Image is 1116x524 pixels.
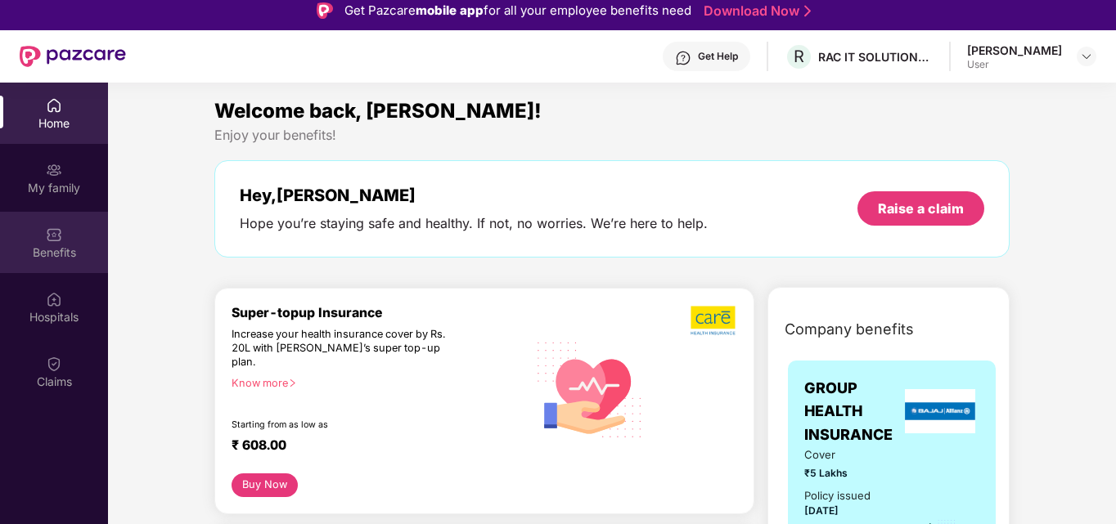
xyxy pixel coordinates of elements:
[46,226,62,243] img: svg+xml;base64,PHN2ZyBpZD0iQmVuZWZpdHMiIHhtbG5zPSJodHRwOi8vd3d3LnczLm9yZy8yMDAwL3N2ZyIgd2lkdGg9Ij...
[232,328,456,369] div: Increase your health insurance cover by Rs. 20L with [PERSON_NAME]’s super top-up plan.
[878,199,964,217] div: Raise a claim
[818,49,933,65] div: RAC IT SOLUTIONS PRIVATE LIMITED
[214,99,542,123] span: Welcome back, [PERSON_NAME]!
[698,50,738,63] div: Get Help
[214,127,1010,144] div: Enjoy your benefits!
[46,162,62,178] img: svg+xml;base64,PHN2ZyB3aWR0aD0iMjAiIGhlaWdodD0iMjAiIHZpZXdCb3g9IjAgMCAyMCAyMCIgZmlsbD0ibm9uZSIgeG...
[232,377,517,388] div: Know more
[785,318,914,341] span: Company benefits
[232,305,527,320] div: Super-topup Insurance
[232,419,457,431] div: Starting from as low as
[344,1,691,20] div: Get Pazcare for all your employee benefits need
[804,465,881,481] span: ₹5 Lakhs
[232,437,511,457] div: ₹ 608.00
[804,504,839,517] span: [DATE]
[46,97,62,114] img: svg+xml;base64,PHN2ZyBpZD0iSG9tZSIgeG1sbnM9Imh0dHA6Ly93d3cudzMub3JnLzIwMDAvc3ZnIiB3aWR0aD0iMjAiIG...
[527,325,654,453] img: svg+xml;base64,PHN2ZyB4bWxucz0iaHR0cDovL3d3dy53My5vcmcvMjAwMC9zdmciIHhtbG5zOnhsaW5rPSJodHRwOi8vd3...
[804,2,811,20] img: Stroke
[794,47,804,66] span: R
[804,446,881,464] span: Cover
[288,378,297,387] span: right
[232,473,298,497] button: Buy Now
[317,2,333,19] img: Logo
[804,377,901,446] span: GROUP HEALTH INSURANCE
[967,43,1062,58] div: [PERSON_NAME]
[46,291,62,307] img: svg+xml;base64,PHN2ZyBpZD0iSG9zcGl0YWxzIiB4bWxucz0iaHR0cDovL3d3dy53My5vcmcvMjAwMC9zdmciIHdpZHRoPS...
[804,487,871,504] div: Policy issued
[1080,50,1093,63] img: svg+xml;base64,PHN2ZyBpZD0iRHJvcGRvd24tMzJ4MzIiIHhtbG5zPSJodHRwOi8vd3d3LnczLm9yZy8yMDAwL3N2ZyIgd2...
[240,215,708,232] div: Hope you’re staying safe and healthy. If not, no worries. We’re here to help.
[240,186,708,205] div: Hey, [PERSON_NAME]
[46,356,62,372] img: svg+xml;base64,PHN2ZyBpZD0iQ2xhaW0iIHhtbG5zPSJodHRwOi8vd3d3LnczLm9yZy8yMDAwL3N2ZyIgd2lkdGg9IjIwIi...
[20,46,126,67] img: New Pazcare Logo
[704,2,806,20] a: Download Now
[967,58,1062,71] div: User
[905,389,975,433] img: insurerLogo
[416,2,484,18] strong: mobile app
[675,50,691,66] img: svg+xml;base64,PHN2ZyBpZD0iSGVscC0zMngzMiIgeG1sbnM9Imh0dHA6Ly93d3cudzMub3JnLzIwMDAvc3ZnIiB3aWR0aD...
[691,305,737,336] img: b5dec4f62d2307b9de63beb79f102df3.png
